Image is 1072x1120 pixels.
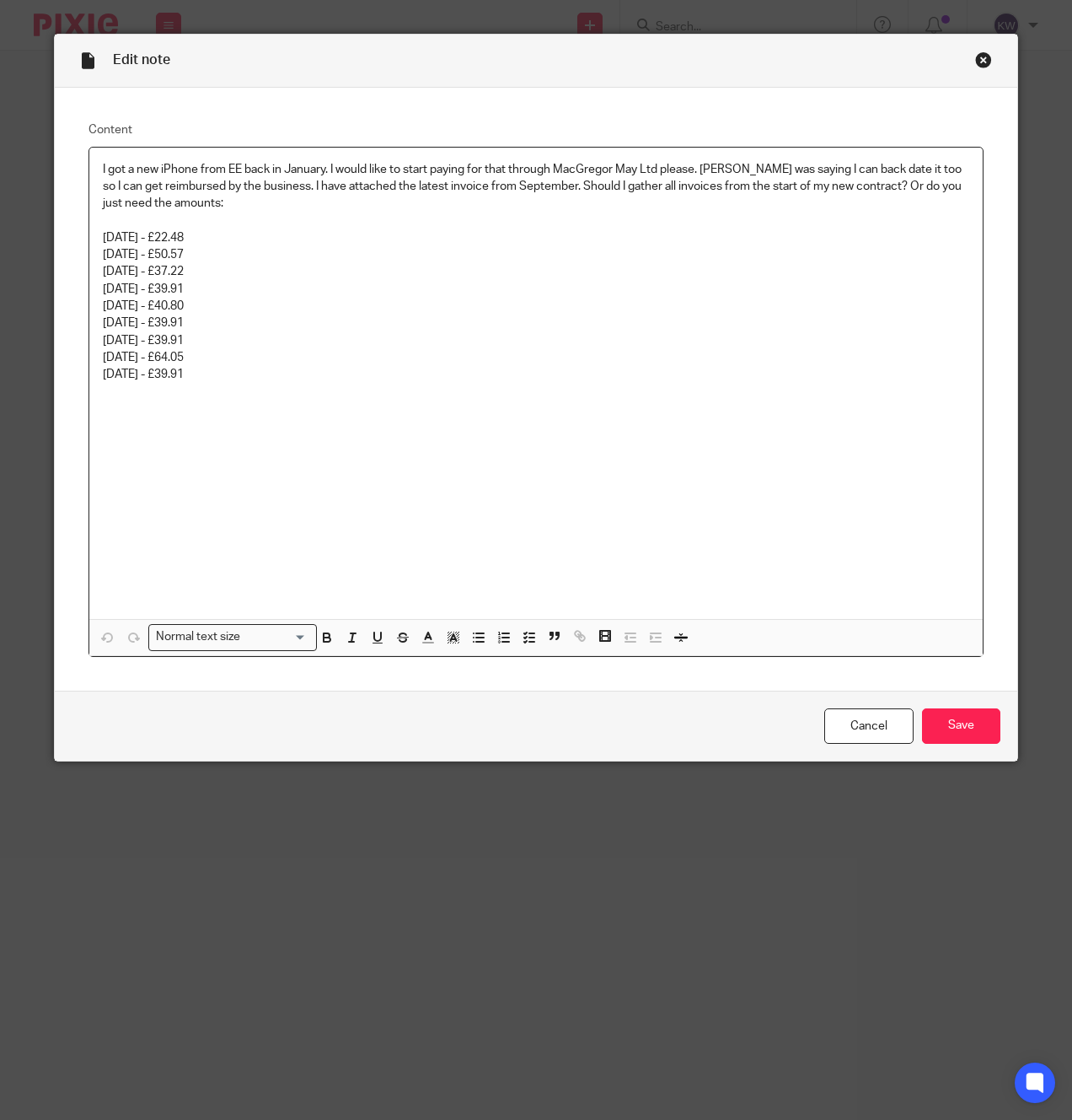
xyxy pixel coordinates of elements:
p: I got a new iPhone from EE back in January. I would like to start paying for that through MacGreg... [103,161,970,213]
p: [DATE] - £39.91 [103,315,970,331]
span: Edit note [113,53,170,67]
span: Normal text size [153,628,244,646]
p: [DATE] - £39.91 [103,332,970,349]
p: [DATE] - £22.48 [103,229,970,246]
input: Search for option [246,628,307,646]
div: Close this dialog window [975,51,992,68]
div: Search for option [148,624,317,650]
p: [DATE] - £50.57 [103,246,970,263]
p: [DATE] - £39.91 [103,366,970,383]
a: Cancel [824,708,914,745]
input: Save [922,708,1000,745]
p: [DATE] - £64.05 [103,349,970,366]
p: [DATE] - £37.22 [103,263,970,280]
p: [DATE] - £40.80 [103,298,970,315]
p: [DATE] - £39.91 [103,281,970,298]
label: Content [88,121,984,138]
